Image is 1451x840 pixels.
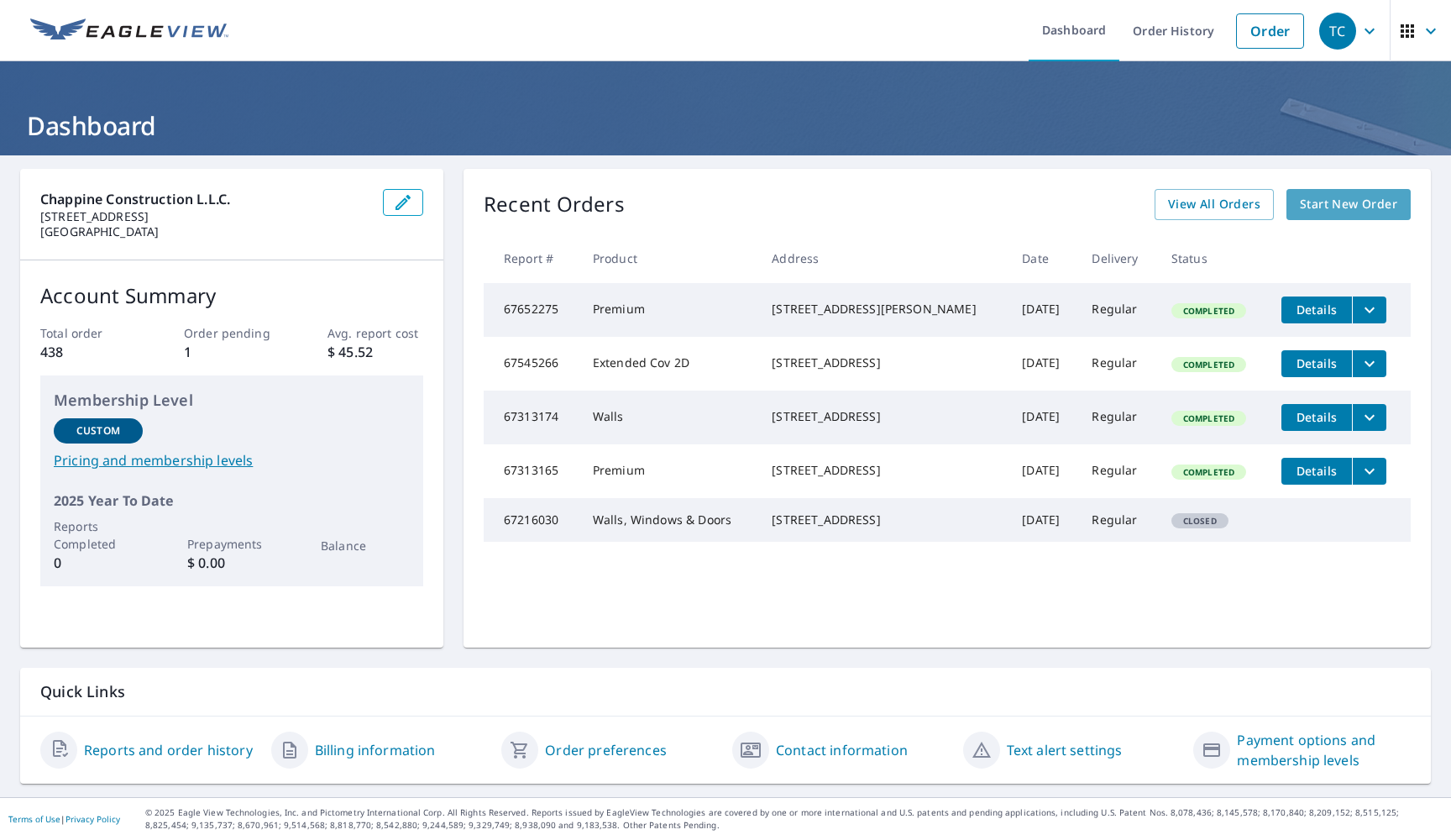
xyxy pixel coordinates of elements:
[484,337,579,391] td: 67545266
[1237,730,1411,770] a: Payment options and membership levels
[484,189,625,220] p: Recent Orders
[40,281,423,311] p: Account Summary
[1352,458,1386,485] button: filesDropdownBtn-67313165
[484,498,579,542] td: 67216030
[484,234,579,283] th: Report #
[1078,337,1157,391] td: Regular
[1008,283,1078,337] td: [DATE]
[8,814,120,824] p: |
[40,209,369,224] p: [STREET_ADDRESS]
[40,224,369,239] p: [GEOGRAPHIC_DATA]
[1300,194,1397,215] span: Start New Order
[772,462,995,479] div: [STREET_ADDRESS]
[1008,337,1078,391] td: [DATE]
[1352,404,1386,431] button: filesDropdownBtn-67313174
[30,18,228,44] img: EV Logo
[315,740,436,760] a: Billing information
[545,740,667,760] a: Order preferences
[8,813,60,825] a: Terms of Use
[1291,302,1342,318] span: Details
[54,450,410,470] a: Pricing and membership levels
[772,408,995,425] div: [STREET_ADDRESS]
[54,517,143,553] p: Reports Completed
[184,342,280,362] p: 1
[579,337,758,391] td: Extended Cov 2D
[1281,404,1352,431] button: detailsBtn-67313174
[1281,458,1352,485] button: detailsBtn-67313165
[772,512,995,528] div: [STREET_ADDRESS]
[84,740,253,760] a: Reports and order history
[1173,515,1227,527] span: Closed
[484,283,579,337] td: 67652275
[776,740,908,760] a: Contact information
[1078,234,1157,283] th: Delivery
[1007,740,1123,760] a: Text alert settings
[1291,409,1342,425] span: Details
[321,537,410,554] p: Balance
[65,813,120,825] a: Privacy Policy
[1236,13,1304,49] a: Order
[40,681,1411,702] p: Quick Links
[772,301,995,318] div: [STREET_ADDRESS][PERSON_NAME]
[579,283,758,337] td: Premium
[1155,189,1274,220] a: View All Orders
[1173,305,1244,317] span: Completed
[1352,297,1386,323] button: filesDropdownBtn-67652275
[1281,297,1352,323] button: detailsBtn-67652275
[484,391,579,444] td: 67313174
[54,389,410,412] p: Membership Level
[145,806,1443,832] p: © 2025 Eagle View Technologies, Inc. and Pictometry International Corp. All Rights Reserved. Repo...
[40,324,136,342] p: Total order
[1291,355,1342,371] span: Details
[1008,234,1078,283] th: Date
[758,234,1008,283] th: Address
[20,108,1431,143] h1: Dashboard
[54,491,410,511] p: 2025 Year To Date
[40,189,369,209] p: Chappine Construction L.L.C.
[54,553,143,573] p: 0
[1078,498,1157,542] td: Regular
[1173,359,1244,370] span: Completed
[1173,466,1244,478] span: Completed
[1078,283,1157,337] td: Regular
[327,342,423,362] p: $ 45.52
[1281,350,1352,377] button: detailsBtn-67545266
[184,324,280,342] p: Order pending
[1352,350,1386,377] button: filesDropdownBtn-67545266
[187,553,276,573] p: $ 0.00
[772,354,995,371] div: [STREET_ADDRESS]
[1168,194,1260,215] span: View All Orders
[76,423,120,438] p: Custom
[1008,391,1078,444] td: [DATE]
[1078,444,1157,498] td: Regular
[579,391,758,444] td: Walls
[579,498,758,542] td: Walls, Windows & Doors
[579,444,758,498] td: Premium
[1158,234,1268,283] th: Status
[187,535,276,553] p: Prepayments
[1319,13,1356,50] div: TC
[1173,412,1244,424] span: Completed
[1286,189,1411,220] a: Start New Order
[1008,444,1078,498] td: [DATE]
[1078,391,1157,444] td: Regular
[484,444,579,498] td: 67313165
[327,324,423,342] p: Avg. report cost
[1291,463,1342,479] span: Details
[1008,498,1078,542] td: [DATE]
[40,342,136,362] p: 438
[579,234,758,283] th: Product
